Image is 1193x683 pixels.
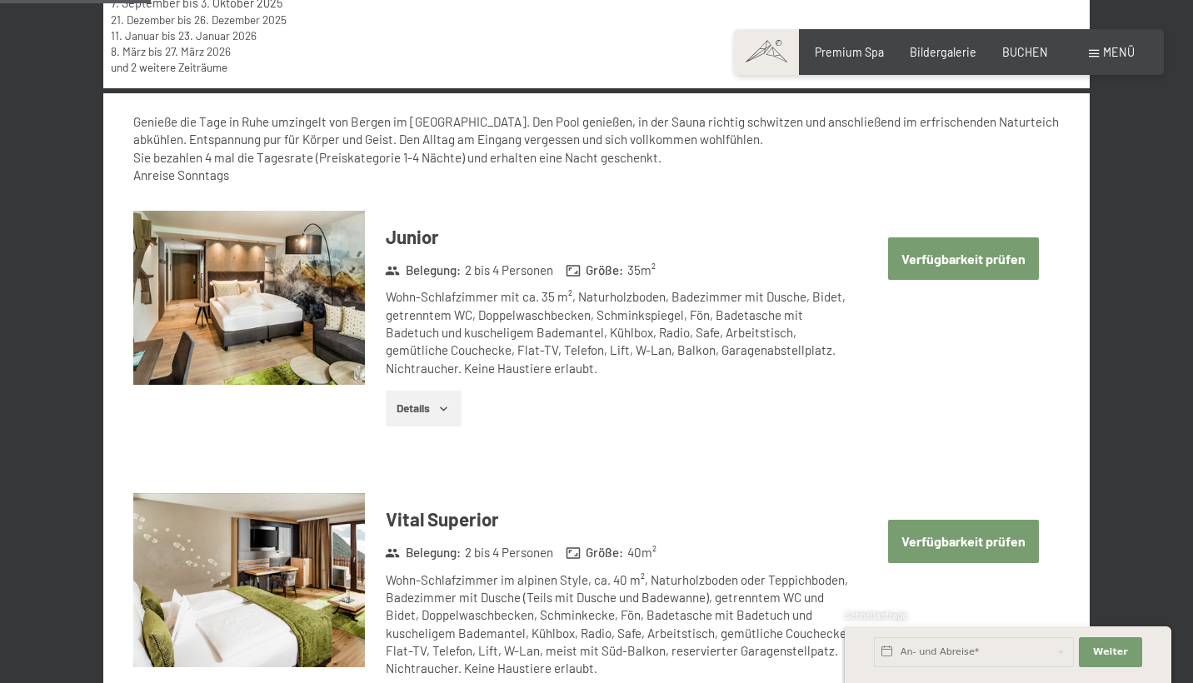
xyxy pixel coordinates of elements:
[888,237,1039,280] button: Verfügbarkeit prüfen
[386,224,851,250] h3: Junior
[465,544,553,561] span: 2 bis 4 Personen
[194,12,287,27] time: 26.12.2025
[165,44,231,58] time: 27.03.2026
[566,262,624,279] strong: Größe :
[111,44,146,58] time: 08.03.2026
[815,45,884,59] a: Premium Spa
[1002,45,1048,59] a: BUCHEN
[111,60,227,74] a: und 2 weitere Zeiträume
[111,28,159,42] time: 11.01.2026
[178,28,257,42] time: 23.01.2026
[133,211,365,385] img: mss_renderimg.php
[386,288,851,376] div: Wohn-Schlafzimmer mit ca. 35 m², Naturholzboden, Badezimmer mit Dusche, Bidet, getrenntem WC, Dop...
[627,544,656,561] span: 40 m²
[111,43,342,59] div: bis
[385,262,461,279] strong: Belegung :
[566,544,624,561] strong: Größe :
[386,506,851,532] h3: Vital Superior
[111,12,175,27] time: 21.12.2025
[385,544,461,561] strong: Belegung :
[1103,45,1135,59] span: Menü
[1093,646,1128,659] span: Weiter
[133,493,365,667] img: mss_renderimg.php
[111,27,342,43] div: bis
[386,571,851,678] div: Wohn-Schlafzimmer im alpinen Style, ca. 40 m², Naturholzboden oder Teppichboden, Badezimmer mit D...
[465,262,553,279] span: 2 bis 4 Personen
[845,610,907,621] span: Schnellanfrage
[910,45,976,59] a: Bildergalerie
[1079,637,1142,667] button: Weiter
[386,391,462,427] button: Details
[133,113,1061,184] div: Genieße die Tage in Ruhe umzingelt von Bergen im [GEOGRAPHIC_DATA]. Den Pool genießen, in der Sau...
[888,520,1039,562] button: Verfügbarkeit prüfen
[627,262,656,279] span: 35 m²
[111,12,342,27] div: bis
